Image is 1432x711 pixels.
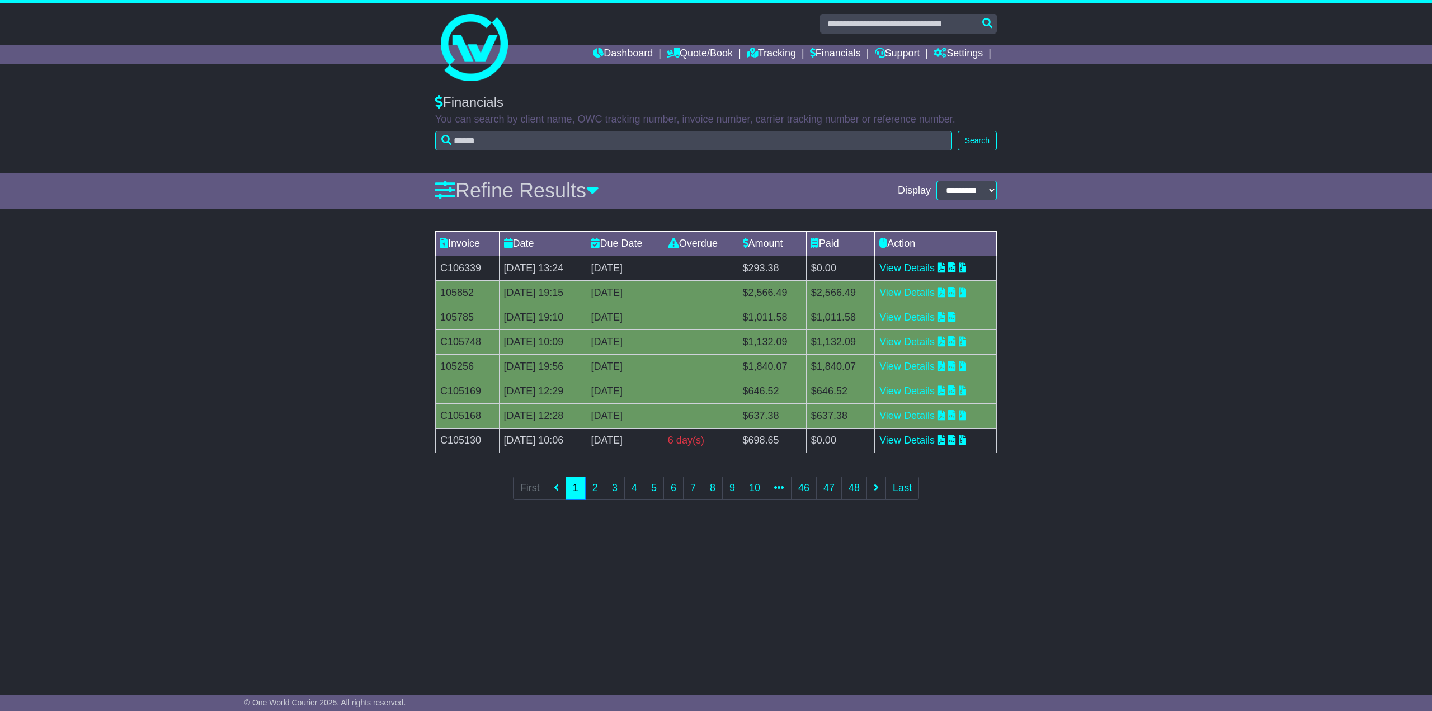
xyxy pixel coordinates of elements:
[663,477,684,500] a: 6
[244,698,406,707] span: © One World Courier 2025. All rights reserved.
[879,410,935,421] a: View Details
[586,231,663,256] td: Due Date
[436,403,500,428] td: C105168
[879,262,935,274] a: View Details
[668,433,733,448] div: 6 day(s)
[806,329,874,354] td: $1,132.09
[586,256,663,280] td: [DATE]
[435,114,997,126] p: You can search by client name, OWC tracking number, invoice number, carrier tracking number or re...
[934,45,983,64] a: Settings
[586,305,663,329] td: [DATE]
[806,354,874,379] td: $1,840.07
[436,280,500,305] td: 105852
[738,354,806,379] td: $1,840.07
[436,428,500,453] td: C105130
[879,287,935,298] a: View Details
[738,256,806,280] td: $293.38
[499,329,586,354] td: [DATE] 10:09
[810,45,861,64] a: Financials
[898,185,931,197] span: Display
[586,379,663,403] td: [DATE]
[499,354,586,379] td: [DATE] 19:56
[879,385,935,397] a: View Details
[738,428,806,453] td: $698.65
[806,280,874,305] td: $2,566.49
[499,280,586,305] td: [DATE] 19:15
[875,45,920,64] a: Support
[436,305,500,329] td: 105785
[879,312,935,323] a: View Details
[738,329,806,354] td: $1,132.09
[738,305,806,329] td: $1,011.58
[885,477,919,500] a: Last
[879,336,935,347] a: View Details
[605,477,625,500] a: 3
[738,280,806,305] td: $2,566.49
[738,379,806,403] td: $646.52
[499,305,586,329] td: [DATE] 19:10
[806,256,874,280] td: $0.00
[663,231,738,256] td: Overdue
[435,179,599,202] a: Refine Results
[586,329,663,354] td: [DATE]
[436,329,500,354] td: C105748
[436,379,500,403] td: C105169
[879,435,935,446] a: View Details
[806,231,874,256] td: Paid
[667,45,733,64] a: Quote/Book
[499,256,586,280] td: [DATE] 13:24
[806,305,874,329] td: $1,011.58
[791,477,817,500] a: 46
[436,354,500,379] td: 105256
[703,477,723,500] a: 8
[879,361,935,372] a: View Details
[586,280,663,305] td: [DATE]
[436,231,500,256] td: Invoice
[586,403,663,428] td: [DATE]
[722,477,742,500] a: 9
[593,45,653,64] a: Dashboard
[624,477,644,500] a: 4
[806,403,874,428] td: $637.38
[435,95,997,111] div: Financials
[747,45,796,64] a: Tracking
[436,256,500,280] td: C106339
[566,477,586,500] a: 1
[806,428,874,453] td: $0.00
[644,477,664,500] a: 5
[958,131,997,150] button: Search
[499,428,586,453] td: [DATE] 10:06
[586,354,663,379] td: [DATE]
[875,231,997,256] td: Action
[499,379,586,403] td: [DATE] 12:29
[816,477,842,500] a: 47
[683,477,703,500] a: 7
[585,477,605,500] a: 2
[499,231,586,256] td: Date
[499,403,586,428] td: [DATE] 12:28
[806,379,874,403] td: $646.52
[738,403,806,428] td: $637.38
[841,477,867,500] a: 48
[738,231,806,256] td: Amount
[586,428,663,453] td: [DATE]
[742,477,767,500] a: 10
